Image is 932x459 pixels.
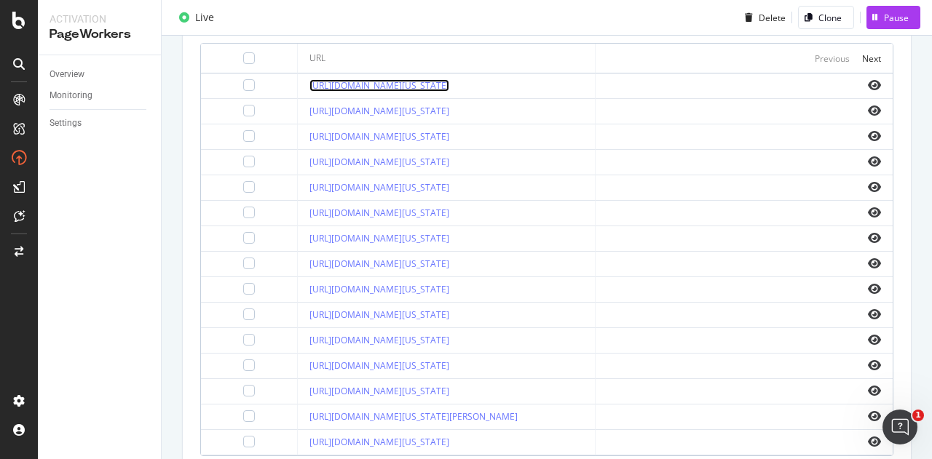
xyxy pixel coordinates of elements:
[309,181,449,193] a: [URL][DOMAIN_NAME][US_STATE]
[868,410,881,422] i: eye
[309,308,449,321] a: [URL][DOMAIN_NAME][US_STATE]
[868,436,881,447] i: eye
[868,283,881,295] i: eye
[309,258,449,270] a: [URL][DOMAIN_NAME][US_STATE]
[309,79,449,92] a: [URL][DOMAIN_NAME][US_STATE]
[759,11,786,23] div: Delete
[866,6,920,29] button: Pause
[868,385,881,396] i: eye
[50,67,84,82] div: Overview
[868,334,881,346] i: eye
[884,11,909,23] div: Pause
[868,181,881,193] i: eye
[309,52,325,65] div: URL
[818,11,842,23] div: Clone
[50,116,82,131] div: Settings
[868,359,881,371] i: eye
[309,436,449,448] a: [URL][DOMAIN_NAME][US_STATE]
[868,308,881,320] i: eye
[868,156,881,167] i: eye
[815,49,850,67] button: Previous
[309,207,449,219] a: [URL][DOMAIN_NAME][US_STATE]
[50,116,151,131] a: Settings
[798,6,854,29] button: Clone
[882,410,917,444] iframe: Intercom live chat
[309,410,518,423] a: [URL][DOMAIN_NAME][US_STATE][PERSON_NAME]
[309,385,449,397] a: [URL][DOMAIN_NAME][US_STATE]
[309,105,449,117] a: [URL][DOMAIN_NAME][US_STATE]
[868,105,881,116] i: eye
[868,232,881,244] i: eye
[912,410,924,421] span: 1
[868,207,881,218] i: eye
[309,283,449,295] a: [URL][DOMAIN_NAME][US_STATE]
[815,52,850,65] div: Previous
[868,258,881,269] i: eye
[868,130,881,142] i: eye
[862,52,881,65] div: Next
[862,49,881,67] button: Next
[309,130,449,143] a: [URL][DOMAIN_NAME][US_STATE]
[868,79,881,91] i: eye
[309,359,449,372] a: [URL][DOMAIN_NAME][US_STATE]
[50,88,151,103] a: Monitoring
[309,156,449,168] a: [URL][DOMAIN_NAME][US_STATE]
[50,88,92,103] div: Monitoring
[309,334,449,346] a: [URL][DOMAIN_NAME][US_STATE]
[50,26,149,43] div: PageWorkers
[195,10,214,25] div: Live
[50,12,149,26] div: Activation
[50,67,151,82] a: Overview
[739,6,786,29] button: Delete
[309,232,449,244] a: [URL][DOMAIN_NAME][US_STATE]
